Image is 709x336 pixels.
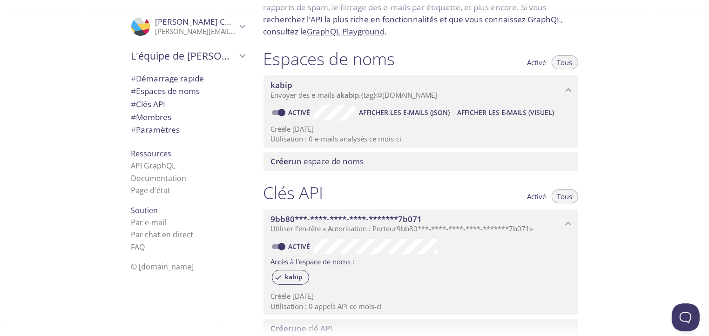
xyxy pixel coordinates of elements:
[355,105,453,120] button: Afficher les e-mails (JSON)
[124,11,252,42] div: Thomas CHAMPEAU
[285,272,303,281] font: kabip
[131,229,194,240] font: Par chat en direct
[155,27,321,36] font: [PERSON_NAME][EMAIL_ADDRESS][DOMAIN_NAME]
[272,270,309,285] div: kabip
[552,55,578,69] button: Tous
[359,108,450,117] font: Afficher les e-mails (JSON)
[457,108,554,117] font: Afficher les e-mails (visuel)
[131,73,136,84] font: #
[271,90,341,100] font: Envoyer des e-mails à
[285,291,314,301] font: le [DATE]
[136,73,204,84] font: Démarrage rapide
[136,99,166,109] font: Clés API
[271,134,402,143] font: Utilisation : 0 e-mails analysés ce mois-ci
[131,99,136,109] font: #
[131,148,172,159] font: Ressources
[131,185,171,195] a: Page d'état
[453,105,558,120] button: Afficher les e-mails (visuel)
[271,224,397,233] font: Utiliser l'en-tête « Autorisation : Porteur
[263,75,578,104] div: espace de noms kabip
[131,262,194,272] font: © [DOMAIN_NAME]
[271,156,292,167] font: Créer
[307,26,385,37] a: GraphQL Playground
[131,86,136,96] font: #
[271,257,355,266] font: Accès à l'espace de noms :
[136,86,200,96] font: Espaces de noms
[131,124,136,135] font: #
[136,124,180,135] font: Paramètres
[263,47,395,70] font: Espaces de noms
[361,90,377,100] font: {tag}
[124,123,252,136] div: Paramètres de l'équipe
[131,49,265,62] font: L'équipe de [PERSON_NAME]
[557,192,573,201] font: Tous
[124,72,252,85] div: Démarrage rapide
[131,205,158,215] font: Soutien
[131,161,176,171] a: API GraphQL
[263,181,324,204] font: Clés API
[131,173,187,183] a: Documentation
[271,124,285,134] font: Créé
[530,224,533,233] font: »
[131,242,145,252] font: FAQ
[672,303,700,331] iframe: Help Scout Beacon - Open
[124,98,252,111] div: Clés API
[263,152,578,171] div: Créer un espace de noms
[385,26,387,37] font: .
[155,16,218,27] font: [PERSON_NAME]
[359,90,361,100] font: .
[527,58,547,67] font: Activé
[289,108,311,117] font: Activé
[124,85,252,98] div: Espaces de noms
[289,242,311,251] font: Activé
[131,112,136,122] font: #
[522,55,552,69] button: Activé
[271,80,293,90] font: kabip
[271,291,285,301] font: Créé
[220,16,263,27] font: CHAMPEAU
[124,44,252,68] div: L'équipe de Thomas
[124,111,252,124] div: Membres
[285,124,314,134] font: le [DATE]
[557,58,573,67] font: Tous
[552,189,578,203] button: Tous
[341,90,359,100] font: kabip
[527,192,547,201] font: Activé
[522,189,552,203] button: Activé
[131,217,167,228] font: Par e-mail
[271,302,382,311] font: Utilisation : 0 appels API ce mois-ci
[292,156,364,167] font: un espace de noms
[136,112,172,122] font: Membres
[377,90,438,100] font: @[DOMAIN_NAME]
